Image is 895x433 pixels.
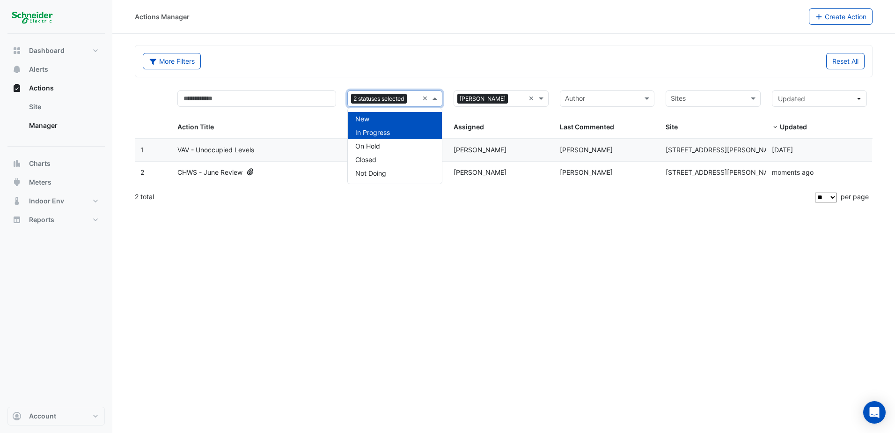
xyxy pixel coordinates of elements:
[863,401,886,424] div: Open Intercom Messenger
[7,60,105,79] button: Alerts
[29,411,56,421] span: Account
[135,12,190,22] div: Actions Manager
[355,142,380,150] span: On Hold
[560,123,614,131] span: Last Commented
[772,146,793,154] span: 2025-09-12T12:06:17.338
[7,154,105,173] button: Charts
[12,46,22,55] app-icon: Dashboard
[7,192,105,210] button: Indoor Env
[826,53,865,69] button: Reset All
[7,41,105,60] button: Dashboard
[7,97,105,139] div: Actions
[29,65,48,74] span: Alerts
[528,93,536,104] span: Clear
[457,94,508,104] span: [PERSON_NAME]
[143,53,201,69] button: More Filters
[7,79,105,97] button: Actions
[29,46,65,55] span: Dashboard
[7,210,105,229] button: Reports
[29,196,64,206] span: Indoor Env
[355,156,376,164] span: Closed
[351,94,407,104] span: 2 statuses selected
[355,128,390,136] span: In Progress
[12,178,22,187] app-icon: Meters
[666,146,780,154] span: [STREET_ADDRESS][PERSON_NAME]
[177,123,214,131] span: Action Title
[666,168,780,176] span: [STREET_ADDRESS][PERSON_NAME]
[12,196,22,206] app-icon: Indoor Env
[454,168,506,176] span: [PERSON_NAME]
[135,185,813,209] div: 2 total
[778,95,805,103] span: Updated
[560,168,613,176] span: [PERSON_NAME]
[355,169,386,177] span: Not Doing
[560,146,613,154] span: [PERSON_NAME]
[29,178,51,187] span: Meters
[22,97,105,116] a: Site
[7,173,105,192] button: Meters
[454,123,484,131] span: Assigned
[422,93,430,104] span: Clear
[12,65,22,74] app-icon: Alerts
[177,145,254,156] span: VAV - Unoccupied Levels
[11,7,53,26] img: Company Logo
[666,123,678,131] span: Site
[22,116,105,135] a: Manager
[7,407,105,426] button: Account
[454,146,506,154] span: [PERSON_NAME]
[12,215,22,224] app-icon: Reports
[12,83,22,93] app-icon: Actions
[29,215,54,224] span: Reports
[12,159,22,168] app-icon: Charts
[780,123,807,131] span: Updated
[29,159,51,168] span: Charts
[29,83,54,93] span: Actions
[355,115,369,123] span: New
[140,146,144,154] span: 1
[177,167,242,178] span: CHWS - June Review
[772,90,867,107] button: Updated
[809,8,873,25] button: Create Action
[140,168,144,176] span: 2
[348,108,442,184] div: Options List
[841,193,869,201] span: per page
[772,168,814,176] span: 2025-09-24T07:25:30.991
